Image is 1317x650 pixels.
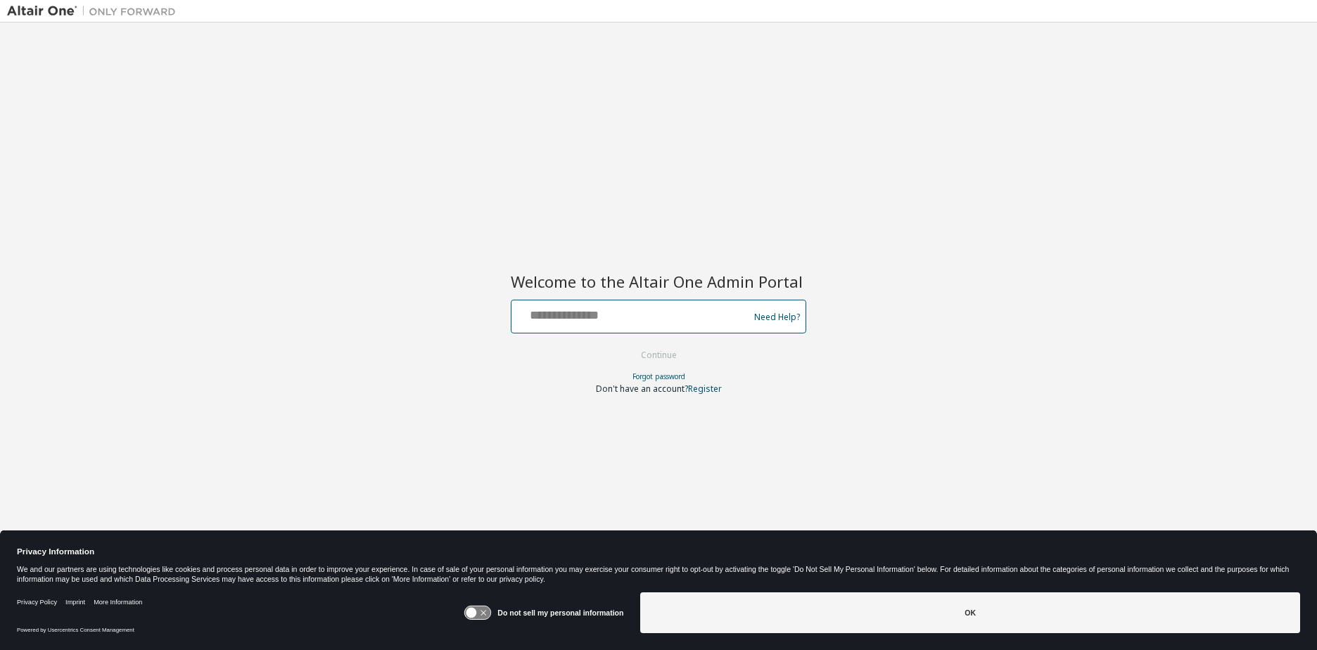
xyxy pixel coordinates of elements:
[511,272,806,291] h2: Welcome to the Altair One Admin Portal
[688,383,722,395] a: Register
[632,371,685,381] a: Forgot password
[7,4,183,18] img: Altair One
[596,383,688,395] span: Don't have an account?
